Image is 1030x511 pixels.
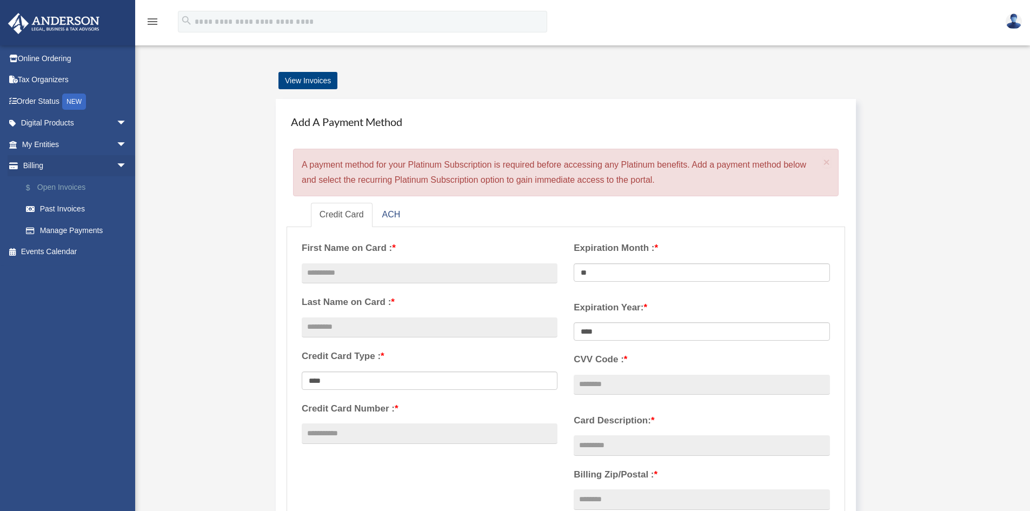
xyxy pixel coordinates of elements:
span: arrow_drop_down [116,155,138,177]
div: A payment method for your Platinum Subscription is required before accessing any Platinum benefit... [293,149,839,196]
label: Expiration Month : [574,240,829,256]
a: Manage Payments [15,220,138,241]
div: NEW [62,94,86,110]
a: Tax Organizers [8,69,143,91]
label: Expiration Year: [574,300,829,316]
label: CVV Code : [574,351,829,368]
label: Billing Zip/Postal : [574,467,829,483]
span: arrow_drop_down [116,134,138,156]
a: $Open Invoices [15,176,143,198]
a: My Entitiesarrow_drop_down [8,134,143,155]
img: User Pic [1006,14,1022,29]
i: search [181,15,192,26]
a: Billingarrow_drop_down [8,155,143,177]
label: Last Name on Card : [302,294,557,310]
a: Online Ordering [8,48,143,69]
h4: Add A Payment Method [287,110,845,134]
a: Credit Card [311,203,373,227]
img: Anderson Advisors Platinum Portal [5,13,103,34]
a: Past Invoices [15,198,143,220]
button: Close [823,156,830,168]
span: × [823,156,830,168]
a: Digital Productsarrow_drop_down [8,112,143,134]
a: Events Calendar [8,241,143,263]
a: menu [146,19,159,28]
label: First Name on Card : [302,240,557,256]
label: Card Description: [574,413,829,429]
i: menu [146,15,159,28]
a: ACH [374,203,409,227]
span: arrow_drop_down [116,112,138,135]
a: Order StatusNEW [8,90,143,112]
a: View Invoices [278,72,337,89]
label: Credit Card Type : [302,348,557,364]
label: Credit Card Number : [302,401,557,417]
span: $ [32,181,37,195]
